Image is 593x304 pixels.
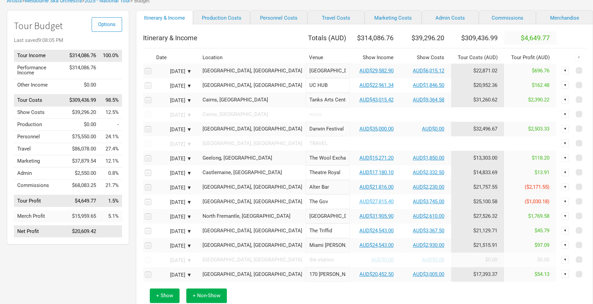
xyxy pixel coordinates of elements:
div: ▼ [561,111,569,118]
a: AUD$20,452.50 [359,271,394,277]
td: Commissions as % of Tour Income [99,180,122,192]
div: [DATE] ▼ [155,171,192,176]
div: ▼ [562,96,569,103]
div: ▼ [562,271,569,278]
td: Tour Cost allocation from Production, Personnel, Travel, Marketing, Admin & Commissions [451,165,504,180]
input: Tanks Arts Centre [306,93,350,107]
th: $309,436.99 [451,31,504,45]
th: Venue [306,52,350,64]
div: Hobart, Australia [203,185,302,190]
span: $2,503.33 [528,126,549,132]
div: ▼ [562,227,569,234]
a: Marketing Costs [364,10,422,24]
a: Production Costs [193,10,250,24]
div: ▼ [562,81,569,89]
span: Options [98,21,116,27]
span: ($1,030.18) [525,198,549,205]
span: $4,649.77 [521,34,550,42]
div: [DATE] ▼ [155,258,192,263]
td: Tour Cost allocation from Production, Personnel, Travel, Marketing, Admin & Commissions [451,122,504,136]
td: Tour Cost allocation from Production, Personnel, Travel, Marketing, Admin & Commissions [451,238,504,253]
a: AUD$6,015.12 [413,68,444,74]
div: [DATE] ▼ [155,243,192,249]
a: Personnel Costs [250,10,307,24]
td: Tour Cost allocation from Production, Personnel, Travel, Marketing, Admin & Commissions [451,253,504,267]
div: [DATE] ▼ [155,185,192,190]
td: Personnel as % of Tour Income [99,131,122,143]
td: $68,083.25 [66,180,99,192]
input: 170 Russel [306,267,350,282]
td: $309,436.99 [66,94,99,107]
td: Personnel [14,131,66,143]
td: Tour Income as % of Tour Income [99,50,122,62]
input: The Wool Exchange [306,151,350,165]
a: AUD$2,230.00 [413,184,444,190]
input: the station [306,253,350,267]
th: Tour Costs ( AUD ) [451,52,504,64]
a: AUD$22,961.34 [359,82,394,88]
a: Admin Costs [422,10,479,24]
div: ▼ [562,154,569,162]
span: $2,390.22 [528,97,549,103]
input: Port Beach Brewery [306,209,350,224]
th: Totals ( AUD ) [306,31,350,45]
td: Commissions [14,180,66,192]
td: Tour Profit as % of Tour Income [99,195,122,207]
td: Travel as % of Tour Income [99,143,122,155]
input: Liberty Hall [306,64,350,78]
td: Tour Income [14,50,66,62]
input: Theatre Royal [306,165,350,180]
div: [DATE] ▼ [155,113,192,118]
td: Tour Cost allocation from Production, Personnel, Travel, Marketing, Admin & Commissions [451,64,504,78]
td: Tour Cost allocation from Production, Personnel, Travel, Marketing, Admin & Commissions [451,209,504,224]
div: [DATE] ▼ [155,69,192,74]
td: Performance Income [14,62,66,79]
div: ▼ [562,169,569,176]
input: Darwin Festival [306,122,350,136]
td: Other Income [14,79,66,91]
a: AUD$3,367.50 [413,228,444,234]
a: AUD$0.00 [422,257,444,263]
div: Last saved 9:08:05 PM [14,38,122,43]
td: $0.00 [66,79,99,91]
input: The Triffid [306,224,350,238]
div: [DATE] ▼ [155,156,192,161]
div: ▼ [562,183,569,191]
span: $13.91 [535,169,549,176]
td: Admin as % of Tour Income [99,167,122,180]
button: Options [92,17,122,32]
th: Tour Profit ( AUD ) [504,52,556,64]
div: Cairns, Australia [203,112,302,117]
div: [DATE] ▼ [155,84,192,89]
div: [DATE] ▼ [155,214,192,219]
input: UC HUB [306,78,350,93]
div: [DATE] ▼ [155,142,192,147]
div: Sunshine Coast, Australia [203,257,302,262]
div: Gold Coast, Australia [203,243,302,248]
div: [DATE] ▼ [155,200,192,205]
span: $54.13 [535,271,549,277]
td: Tour Cost allocation from Production, Personnel, Travel, Marketing, Admin & Commissions [451,267,504,282]
span: $97.09 [535,242,549,248]
input: TRAVEL [306,136,556,151]
input: Alter Bar [306,180,350,194]
th: Itinerary & Income [143,31,306,45]
span: ($2,171.55) [525,184,549,190]
a: AUD$9,364.58 [413,97,444,103]
a: AUD$29,582.90 [359,68,394,74]
td: Tour Cost allocation from Production, Personnel, Travel, Marketing, Admin & Commissions [451,151,504,165]
td: Other Income as % of Tour Income [99,79,122,91]
th: Location [199,52,306,64]
td: Travel [14,143,66,155]
div: ▼ [562,256,569,263]
div: ▼ [562,198,569,205]
a: AUD$21,816.00 [359,184,394,190]
th: $314,086.76 [350,31,400,45]
div: ▼ [562,67,569,74]
td: $314,086.76 [66,62,99,79]
div: Brisbane, Australia [203,228,302,233]
th: Date [153,52,197,64]
button: + Show [150,288,180,303]
td: $39,296.20 [66,107,99,119]
span: $1,769.58 [528,213,549,219]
